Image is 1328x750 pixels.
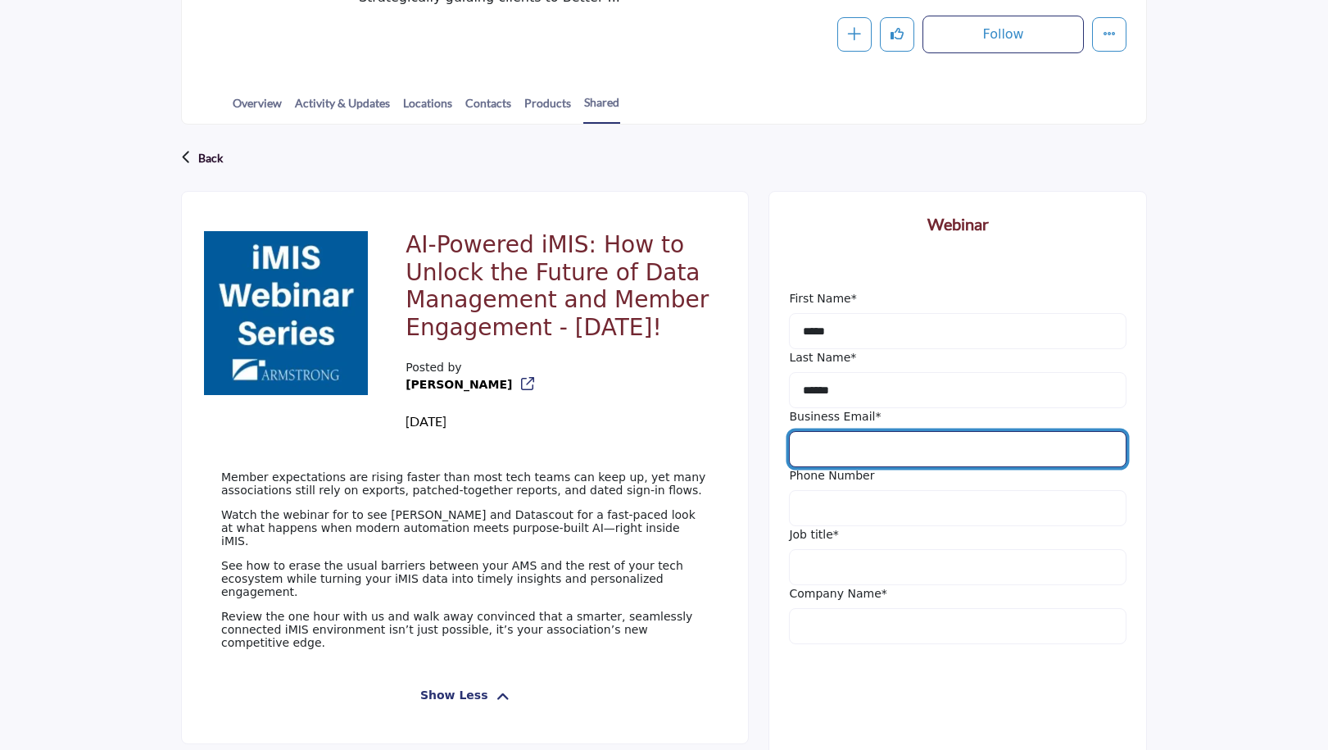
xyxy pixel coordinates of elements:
[406,359,559,431] div: Posted by
[465,94,512,123] a: Contacts
[789,349,856,366] label: Last Name*
[789,549,1126,585] input: Job Title
[789,313,1126,349] input: First Name
[204,231,368,395] img: No Feature content logo
[789,608,1126,644] input: Company Name
[789,408,881,425] label: Business Email*
[789,490,1126,526] input: Phone Number
[232,94,283,123] a: Overview
[523,94,572,123] a: Products
[789,431,1126,467] input: Business Email
[789,670,1038,734] iframe: reCAPTCHA
[789,467,874,484] label: Phone Number
[789,211,1126,236] h2: Webinar
[406,231,709,347] h2: AI-Powered iMIS: How to Unlock the Future of Data Management and Member Engagement - [DATE]!
[402,94,453,123] a: Locations
[789,372,1126,408] input: Last Name
[221,559,709,598] p: See how to erase the usual barriers between your AMS and the rest of your tech ecosystem while tu...
[406,378,512,391] a: [PERSON_NAME]
[294,94,391,123] a: Activity & Updates
[221,610,709,649] p: Review the one hour with us and walk away convinced that a smarter, seamlessly connected iMIS env...
[789,290,856,307] label: First Name*
[406,376,512,393] b: Redirect to company listing - armstrong-enterprise-communications
[221,508,709,548] p: Watch the webinar for to see [PERSON_NAME] and Datascout for a fast-paced look at what happens wh...
[583,93,620,124] a: Shared
[221,470,709,497] p: Member expectations are rising faster than most tech teams can keep up, yet many associations sti...
[420,687,488,704] span: Show Less
[789,585,886,602] label: Company Name*
[1092,17,1126,52] button: More details
[406,413,446,429] span: [DATE]
[198,143,223,173] p: Back
[922,16,1084,53] button: Follow
[880,17,914,52] button: Like
[789,526,838,543] label: Job title*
